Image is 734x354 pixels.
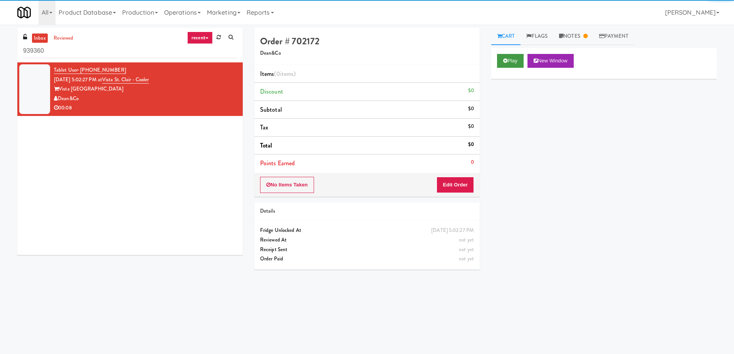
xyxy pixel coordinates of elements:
div: Fridge Unlocked At [260,226,474,235]
span: Total [260,141,272,150]
div: $0 [468,86,474,96]
div: $0 [468,104,474,114]
div: $0 [468,140,474,149]
span: Discount [260,87,283,96]
a: Vista St. Clair - Cooler [102,76,149,84]
h5: Dean&Co [260,50,474,56]
div: Dean&Co [54,94,237,104]
span: Items [260,69,296,78]
button: No Items Taken [260,177,314,193]
ng-pluralize: items [280,69,294,78]
span: (0 ) [274,69,296,78]
li: Tablet User· [PHONE_NUMBER][DATE] 5:02:27 PM atVista St. Clair - CoolerVista [GEOGRAPHIC_DATA]Dea... [17,62,243,116]
span: · [PHONE_NUMBER] [78,66,126,74]
span: Subtotal [260,105,282,114]
a: recent [187,32,213,44]
div: 00:08 [54,103,237,113]
span: not yet [459,236,474,243]
a: Flags [521,28,553,45]
a: reviewed [52,34,76,43]
div: Vista [GEOGRAPHIC_DATA] [54,84,237,94]
span: Tax [260,123,268,132]
span: Points Earned [260,159,295,168]
button: Edit Order [437,177,474,193]
a: Tablet User· [PHONE_NUMBER] [54,66,126,74]
div: 0 [471,158,474,167]
div: Details [260,206,474,216]
a: Payment [593,28,634,45]
h4: Order # 702172 [260,36,474,46]
span: [DATE] 5:02:27 PM at [54,76,102,83]
span: not yet [459,255,474,262]
button: New Window [527,54,574,68]
span: not yet [459,246,474,253]
div: Receipt Sent [260,245,474,255]
input: Search vision orders [23,44,237,58]
div: $0 [468,122,474,131]
div: Reviewed At [260,235,474,245]
div: [DATE] 5:02:27 PM [431,226,474,235]
a: Cart [491,28,521,45]
a: inbox [32,34,48,43]
img: Micromart [17,6,31,19]
button: Play [497,54,524,68]
a: Notes [553,28,593,45]
div: Order Paid [260,254,474,264]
